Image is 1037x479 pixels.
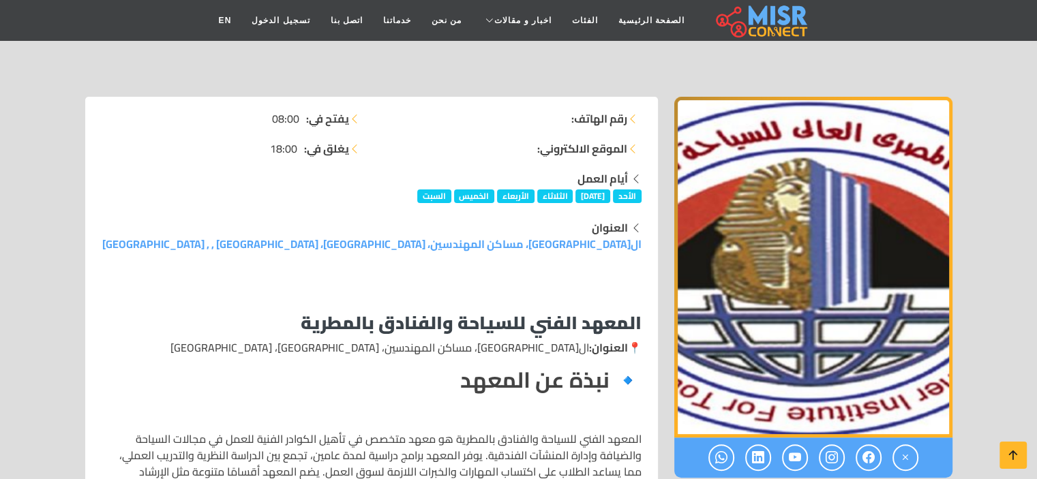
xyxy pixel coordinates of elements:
span: 18:00 [270,140,297,157]
span: الخميس [454,189,495,203]
span: [DATE] [575,189,610,203]
span: اخبار و مقالات [494,14,552,27]
a: الصفحة الرئيسية [608,7,695,33]
img: main.misr_connect [716,3,807,37]
span: الأحد [613,189,642,203]
span: السبت [417,189,451,203]
img: المعهد الفني للسياحة والفنادق بالمطرية [674,97,952,437]
div: 1 / 1 [674,97,952,437]
strong: المعهد الفني للسياحة والفنادق بالمطرية [301,306,642,339]
a: من نحن [421,7,472,33]
a: خدماتنا [373,7,421,33]
strong: الموقع الالكتروني: [537,140,627,157]
strong: يغلق في: [304,140,349,157]
a: الفئات [562,7,608,33]
strong: العنوان [592,217,628,238]
strong: يفتح في: [306,110,349,127]
p: 📍 ال[GEOGRAPHIC_DATA]، مساكن المهندسين، [GEOGRAPHIC_DATA]، [GEOGRAPHIC_DATA] [102,339,642,356]
a: تسجيل الدخول [241,7,320,33]
strong: رقم الهاتف: [571,110,627,127]
a: اخبار و مقالات [472,7,562,33]
span: الثلاثاء [537,189,573,203]
strong: أيام العمل [577,168,628,189]
a: EN [209,7,242,33]
a: اتصل بنا [320,7,373,33]
span: 08:00 [272,110,299,127]
a: ال[GEOGRAPHIC_DATA]، مساكن المهندسين، [GEOGRAPHIC_DATA]، [GEOGRAPHIC_DATA] , , [GEOGRAPHIC_DATA] [102,234,642,254]
strong: العنوان: [589,337,628,358]
strong: 🔹 نبذة عن المعهد [460,359,642,400]
span: الأربعاء [497,189,535,203]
